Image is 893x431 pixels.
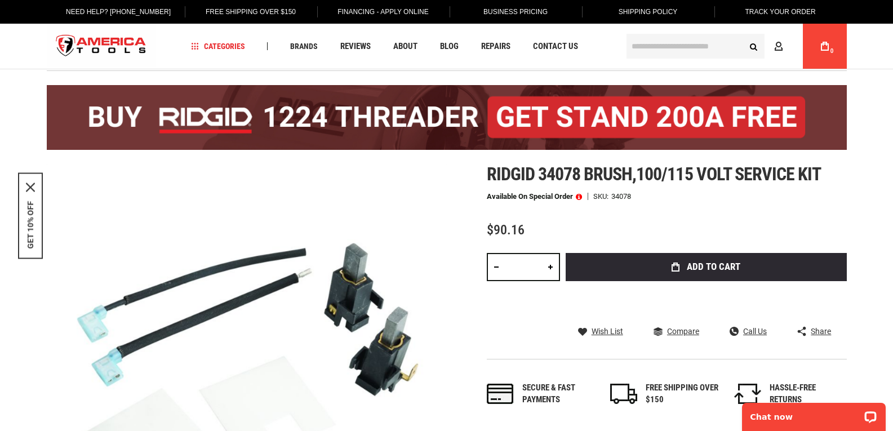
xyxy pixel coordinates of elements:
[26,201,35,248] button: GET 10% OFF
[47,85,847,150] img: BOGO: Buy the RIDGID® 1224 Threader (26092), get the 92467 200A Stand FREE!
[476,39,516,54] a: Repairs
[687,262,740,272] span: Add to Cart
[770,382,843,406] div: HASSLE-FREE RETURNS
[566,253,847,281] button: Add to Cart
[814,24,836,69] a: 0
[186,39,250,54] a: Categories
[26,183,35,192] button: Close
[593,193,611,200] strong: SKU
[47,25,156,68] a: store logo
[522,382,596,406] div: Secure & fast payments
[290,42,318,50] span: Brands
[335,39,376,54] a: Reviews
[440,42,459,51] span: Blog
[47,25,156,68] img: America Tools
[619,8,678,16] span: Shipping Policy
[487,163,821,185] span: Ridgid 34078 brush,100/115 volt service kit
[743,327,767,335] span: Call Us
[393,42,417,51] span: About
[388,39,423,54] a: About
[811,327,831,335] span: Share
[563,285,849,317] iframe: Secure express checkout frame
[610,384,637,404] img: shipping
[481,42,510,51] span: Repairs
[340,42,371,51] span: Reviews
[646,382,719,406] div: FREE SHIPPING OVER $150
[578,326,623,336] a: Wish List
[654,326,699,336] a: Compare
[191,42,245,50] span: Categories
[487,193,582,201] p: Available on Special Order
[830,48,834,54] span: 0
[730,326,767,336] a: Call Us
[734,384,761,404] img: returns
[285,39,323,54] a: Brands
[611,193,631,200] div: 34078
[743,35,765,57] button: Search
[435,39,464,54] a: Blog
[592,327,623,335] span: Wish List
[528,39,583,54] a: Contact Us
[26,183,35,192] svg: close icon
[487,384,514,404] img: payments
[487,222,525,238] span: $90.16
[533,42,578,51] span: Contact Us
[667,327,699,335] span: Compare
[735,396,893,431] iframe: LiveChat chat widget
